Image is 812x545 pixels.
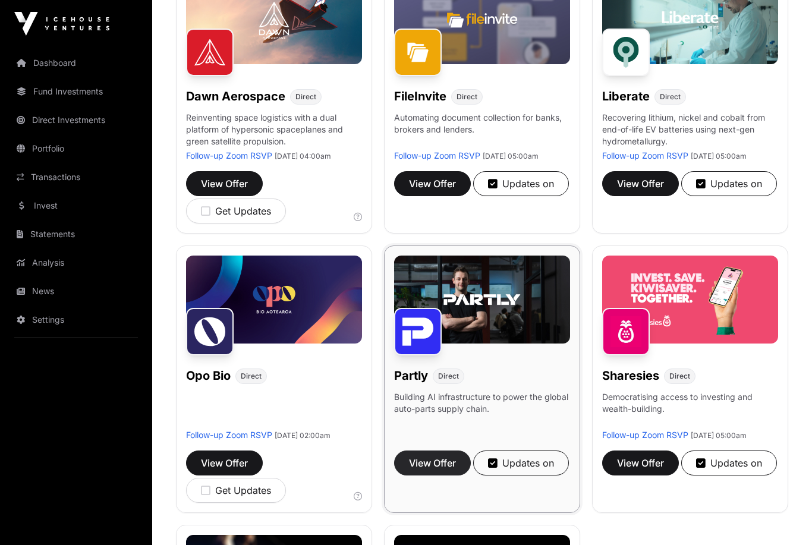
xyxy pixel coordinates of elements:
[394,150,480,160] a: Follow-up Zoom RSVP
[409,177,456,191] span: View Offer
[394,451,471,475] button: View Offer
[186,150,272,160] a: Follow-up Zoom RSVP
[14,12,109,36] img: Icehouse Ventures Logo
[473,451,569,475] button: Updates on
[186,367,231,384] h1: Opo Bio
[602,171,679,196] button: View Offer
[394,88,446,105] h1: FileInvite
[696,456,762,470] div: Updates on
[201,456,248,470] span: View Offer
[10,307,143,333] a: Settings
[409,456,456,470] span: View Offer
[186,451,263,475] button: View Offer
[483,152,539,160] span: [DATE] 05:00am
[602,308,650,355] img: Sharesies
[186,308,234,355] img: Opo Bio
[681,171,777,196] button: Updates on
[602,451,679,475] button: View Offer
[186,478,286,503] button: Get Updates
[10,107,143,133] a: Direct Investments
[602,256,778,344] img: Sharesies-Banner.jpg
[186,430,272,440] a: Follow-up Zoom RSVP
[691,431,747,440] span: [DATE] 05:00am
[201,204,271,218] div: Get Updates
[602,150,688,160] a: Follow-up Zoom RSVP
[186,256,362,344] img: Opo-Bio-Banner.jpg
[696,177,762,191] div: Updates on
[394,391,570,429] p: Building AI infrastructure to power the global auto-parts supply chain.
[394,171,471,196] button: View Offer
[602,88,650,105] h1: Liberate
[10,250,143,276] a: Analysis
[602,29,650,76] img: Liberate
[186,112,362,150] p: Reinventing space logistics with a dual platform of hypersonic spaceplanes and green satellite pr...
[186,29,234,76] img: Dawn Aerospace
[473,171,569,196] button: Updates on
[275,431,331,440] span: [DATE] 02:00am
[394,256,570,344] img: Partly-Banner.jpg
[295,92,316,102] span: Direct
[10,278,143,304] a: News
[602,430,688,440] a: Follow-up Zoom RSVP
[241,371,262,381] span: Direct
[186,88,285,105] h1: Dawn Aerospace
[186,171,263,196] button: View Offer
[681,451,777,475] button: Updates on
[669,371,690,381] span: Direct
[438,371,459,381] span: Direct
[394,308,442,355] img: Partly
[394,112,570,150] p: Automating document collection for banks, brokers and lenders.
[617,177,664,191] span: View Offer
[488,456,554,470] div: Updates on
[660,92,681,102] span: Direct
[394,29,442,76] img: FileInvite
[753,488,812,545] iframe: Chat Widget
[186,199,286,223] button: Get Updates
[691,152,747,160] span: [DATE] 05:00am
[602,112,778,150] p: Recovering lithium, nickel and cobalt from end-of-life EV batteries using next-gen hydrometallurgy.
[201,177,248,191] span: View Offer
[602,391,778,429] p: Democratising access to investing and wealth-building.
[394,367,428,384] h1: Partly
[275,152,331,160] span: [DATE] 04:00am
[10,221,143,247] a: Statements
[457,92,477,102] span: Direct
[10,50,143,76] a: Dashboard
[10,136,143,162] a: Portfolio
[10,164,143,190] a: Transactions
[10,78,143,105] a: Fund Investments
[602,367,659,384] h1: Sharesies
[10,193,143,219] a: Invest
[488,177,554,191] div: Updates on
[617,456,664,470] span: View Offer
[201,483,271,497] div: Get Updates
